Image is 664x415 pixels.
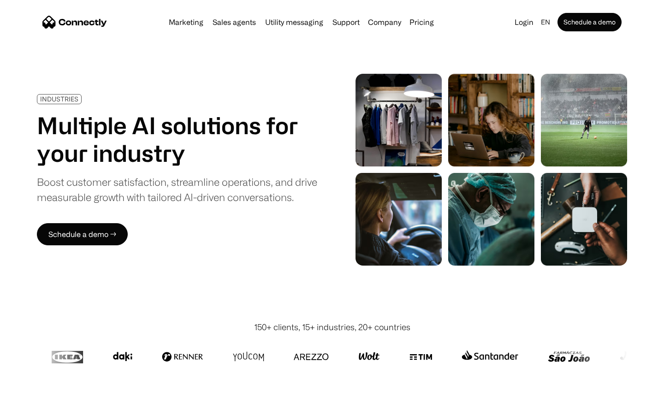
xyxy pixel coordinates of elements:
a: Login [511,16,537,29]
div: 150+ clients, 15+ industries, 20+ countries [254,321,410,333]
a: Schedule a demo [557,13,622,31]
a: Marketing [165,18,207,26]
div: Boost customer satisfaction, streamline operations, and drive measurable growth with tailored AI-... [37,174,317,205]
a: Schedule a demo → [37,223,128,245]
a: Utility messaging [261,18,327,26]
ul: Language list [18,399,55,412]
a: Sales agents [209,18,260,26]
aside: Language selected: English [9,398,55,412]
h1: Multiple AI solutions for your industry [37,112,317,167]
div: en [541,16,550,29]
div: INDUSTRIES [40,95,78,102]
div: Company [368,16,401,29]
a: Support [329,18,363,26]
a: Pricing [406,18,438,26]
